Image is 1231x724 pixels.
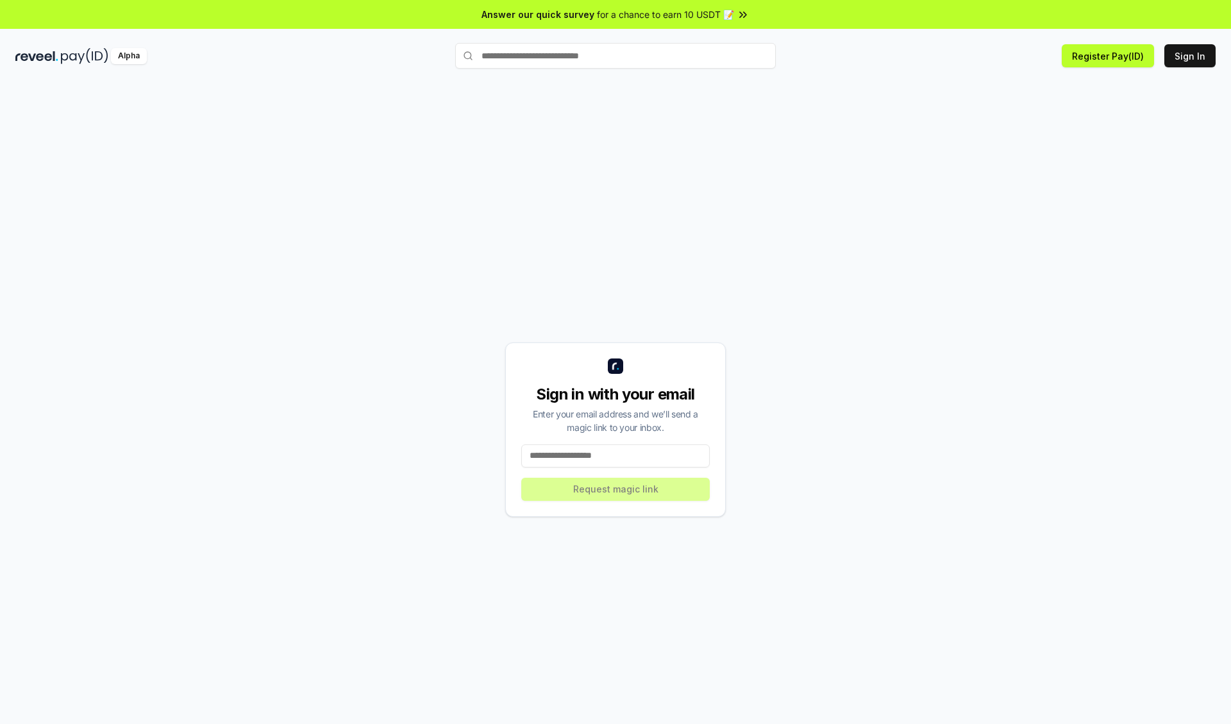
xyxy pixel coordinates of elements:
button: Sign In [1164,44,1216,67]
div: Sign in with your email [521,384,710,405]
img: reveel_dark [15,48,58,64]
img: logo_small [608,358,623,374]
div: Alpha [111,48,147,64]
span: for a chance to earn 10 USDT 📝 [597,8,734,21]
img: pay_id [61,48,108,64]
button: Register Pay(ID) [1062,44,1154,67]
span: Answer our quick survey [482,8,594,21]
div: Enter your email address and we’ll send a magic link to your inbox. [521,407,710,434]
